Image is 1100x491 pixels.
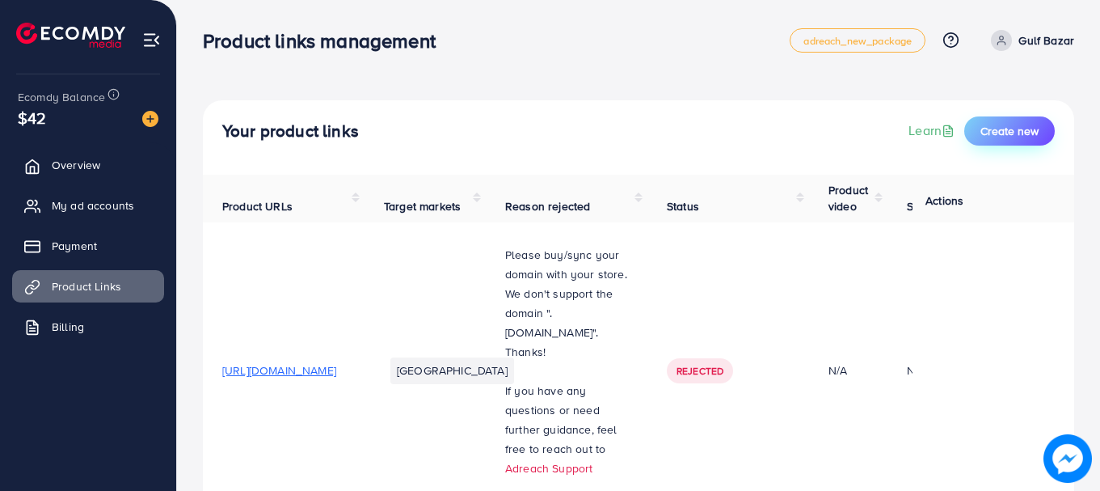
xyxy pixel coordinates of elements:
p: Gulf Bazar [1018,31,1074,50]
img: image [1043,434,1092,483]
span: Status [667,198,699,214]
div: N/A [828,362,868,379]
a: Billing [12,311,164,343]
span: Payment [52,238,97,254]
span: Please buy/sync your domain with your store. We don't support the domain ".[DOMAIN_NAME]". Thanks! [505,247,627,360]
span: Rejected [676,364,723,378]
div: N/A [907,362,925,379]
a: Payment [12,230,164,262]
span: Actions [925,193,963,209]
span: Ecomdy Balance [18,89,105,105]
span: My ad accounts [52,197,134,214]
span: Product Links [52,278,121,294]
span: If you have any questions or need further guidance, feel free to reach out to [505,383,617,457]
h3: Product links management [203,29,449,53]
a: Product Links [12,270,164,303]
span: Create new [980,123,1039,139]
h4: Your product links [222,121,359,142]
span: Product video [828,182,868,214]
img: menu [142,31,161,49]
span: Billing [52,319,84,335]
span: adreach_new_package [803,36,912,46]
a: Gulf Bazar [984,30,1074,51]
span: Status video [907,198,971,214]
img: image [142,111,158,127]
a: Overview [12,149,164,181]
a: Learn [908,121,958,140]
span: Target markets [384,198,461,214]
a: adreach_new_package [790,28,925,53]
button: Create new [964,116,1055,146]
a: My ad accounts [12,189,164,222]
li: [GEOGRAPHIC_DATA] [390,358,514,383]
span: Overview [52,157,100,173]
img: logo [16,23,125,48]
a: Adreach Support [505,460,592,476]
span: [URL][DOMAIN_NAME] [222,362,336,379]
span: $42 [18,106,46,129]
span: Reason rejected [505,198,590,214]
span: Product URLs [222,198,293,214]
